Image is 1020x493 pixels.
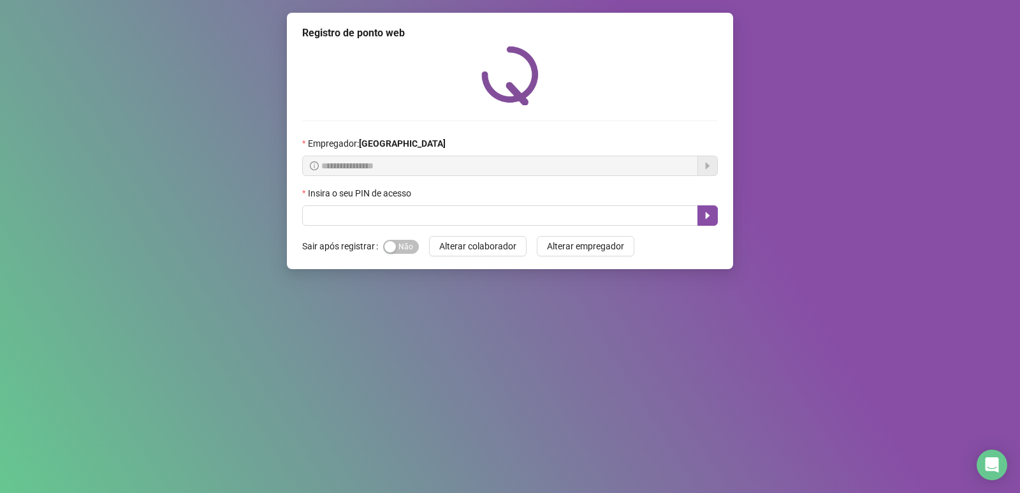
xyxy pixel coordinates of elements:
[703,210,713,221] span: caret-right
[439,239,516,253] span: Alterar colaborador
[547,239,624,253] span: Alterar empregador
[302,186,419,200] label: Insira o seu PIN de acesso
[537,236,634,256] button: Alterar empregador
[359,138,446,149] strong: [GEOGRAPHIC_DATA]
[308,136,446,151] span: Empregador :
[302,26,718,41] div: Registro de ponto web
[481,46,539,105] img: QRPoint
[977,450,1007,480] div: Open Intercom Messenger
[310,161,319,170] span: info-circle
[429,236,527,256] button: Alterar colaborador
[302,236,383,256] label: Sair após registrar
